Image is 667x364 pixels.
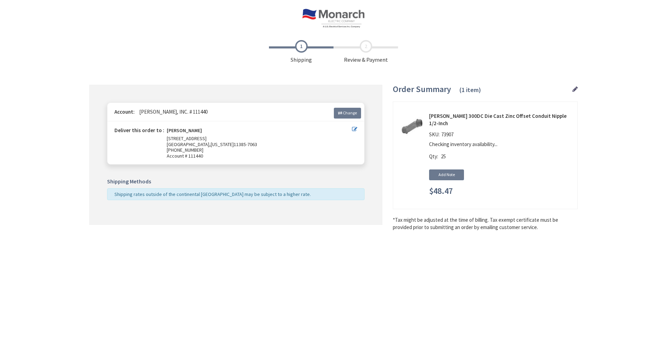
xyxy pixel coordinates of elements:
[401,115,423,137] img: Crouse-Hinds 300DC Die Cast Zinc Offset Conduit Nipple 1/2-Inch
[234,141,257,147] span: 11385-7063
[211,141,234,147] span: [US_STATE]
[302,9,364,28] img: Monarch Electric Company
[269,40,333,64] span: Shipping
[429,112,572,127] strong: [PERSON_NAME] 300DC Die Cast Zinc Offset Conduit Nipple 1/2-Inch
[393,216,578,231] : *Tax might be adjusted at the time of billing. Tax exempt certificate must be provided prior to s...
[167,147,203,153] span: [PHONE_NUMBER]
[393,84,451,94] span: Order Summary
[429,141,569,148] p: Checking inventory availability...
[429,187,453,196] span: $48.47
[107,179,365,185] h5: Shipping Methods
[440,131,455,138] span: 73907
[136,108,208,115] span: [PERSON_NAME], INC. # 111440
[459,86,481,94] span: (1 item)
[429,131,455,141] div: SKU:
[167,128,202,136] strong: [PERSON_NAME]
[441,153,446,160] span: 25
[167,135,207,142] span: [STREET_ADDRESS]
[114,127,164,134] strong: Deliver this order to :
[167,141,211,147] span: [GEOGRAPHIC_DATA],
[343,110,357,115] span: Change
[333,40,398,64] span: Review & Payment
[334,108,361,118] a: Change
[167,153,352,159] span: Account # 111440
[114,191,311,197] span: Shipping rates outside of the continental [GEOGRAPHIC_DATA] may be subject to a higher rate.
[114,108,135,115] strong: Account:
[429,153,437,160] span: Qty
